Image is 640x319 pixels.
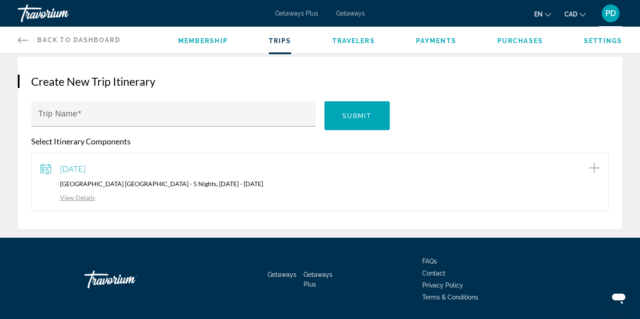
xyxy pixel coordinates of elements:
[84,266,173,293] a: Travorium
[605,9,616,18] span: PD
[422,270,445,277] a: Contact
[416,37,456,44] a: Payments
[60,164,85,174] span: [DATE]
[18,27,120,53] a: Back to Dashboard
[534,8,551,20] button: Change language
[422,294,478,301] a: Terms & Conditions
[422,258,437,265] a: FAQs
[497,37,543,44] a: Purchases
[304,271,332,288] a: Getaways Plus
[332,37,375,44] a: Travelers
[37,36,120,44] span: Back to Dashboard
[275,10,318,17] a: Getaways Plus
[38,109,77,118] mat-label: Trip Name
[178,37,228,44] a: Membership
[336,10,365,17] a: Getaways
[40,194,95,201] a: View Details
[31,136,609,146] p: Select Itinerary Components
[564,8,586,20] button: Change currency
[342,112,372,120] span: Submit
[31,75,609,88] h3: Create New Trip Itinerary
[324,101,390,130] button: Submit
[584,37,622,44] a: Settings
[589,162,600,175] button: Add item to trip
[564,11,577,18] span: CAD
[604,283,633,312] iframe: Bouton de lancement de la fenêtre de messagerie
[599,4,622,23] button: User Menu
[269,37,292,44] a: Trips
[534,11,543,18] span: en
[40,180,600,187] p: [GEOGRAPHIC_DATA] [GEOGRAPHIC_DATA] - 5 Nights, [DATE] - [DATE]
[268,271,296,278] a: Getaways
[18,2,107,25] a: Travorium
[422,282,463,289] a: Privacy Policy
